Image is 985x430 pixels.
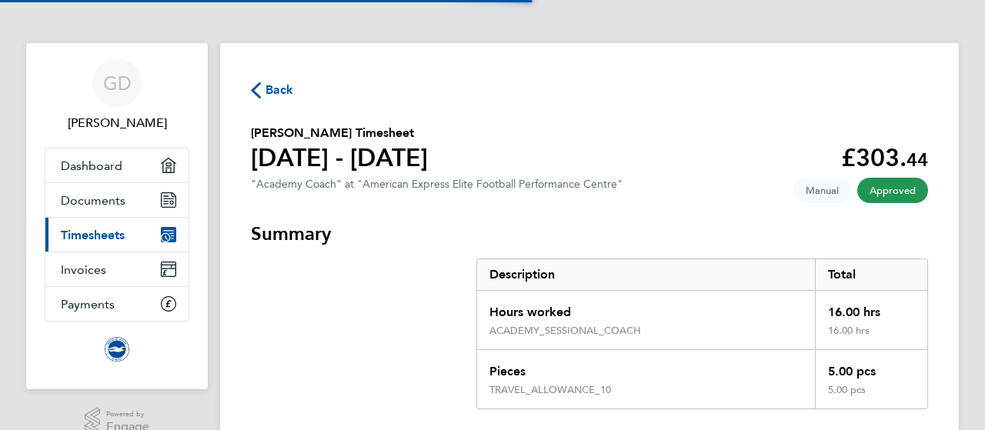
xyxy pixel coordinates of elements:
[105,337,129,362] img: brightonandhovealbion-logo-retina.png
[489,384,611,396] div: TRAVEL_ALLOWANCE_10
[815,325,927,349] div: 16.00 hrs
[841,143,928,172] app-decimal: £303.
[251,142,428,173] h1: [DATE] - [DATE]
[45,337,189,362] a: Go to home page
[45,183,189,217] a: Documents
[251,80,294,99] button: Back
[45,287,189,321] a: Payments
[265,81,294,99] span: Back
[45,58,189,132] a: GD[PERSON_NAME]
[477,350,815,384] div: Pieces
[251,124,428,142] h2: [PERSON_NAME] Timesheet
[45,148,189,182] a: Dashboard
[26,43,208,389] nav: Main navigation
[61,262,106,277] span: Invoices
[489,325,641,337] div: ACADEMY_SESSIONAL_COACH
[251,178,623,191] div: "Academy Coach" at "American Express Elite Football Performance Centre"
[477,291,815,325] div: Hours worked
[857,178,928,203] span: This timesheet has been approved.
[45,218,189,252] a: Timesheets
[476,258,928,409] div: Summary
[907,148,928,171] span: 44
[815,350,927,384] div: 5.00 pcs
[61,297,115,312] span: Payments
[45,114,189,132] span: Graham Draper
[815,384,927,408] div: 5.00 pcs
[106,408,149,421] span: Powered by
[45,252,189,286] a: Invoices
[793,178,851,203] span: This timesheet was manually created.
[61,193,125,208] span: Documents
[815,259,927,290] div: Total
[103,73,132,93] span: GD
[61,228,125,242] span: Timesheets
[477,259,815,290] div: Description
[815,291,927,325] div: 16.00 hrs
[251,222,928,246] h3: Summary
[61,158,122,173] span: Dashboard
